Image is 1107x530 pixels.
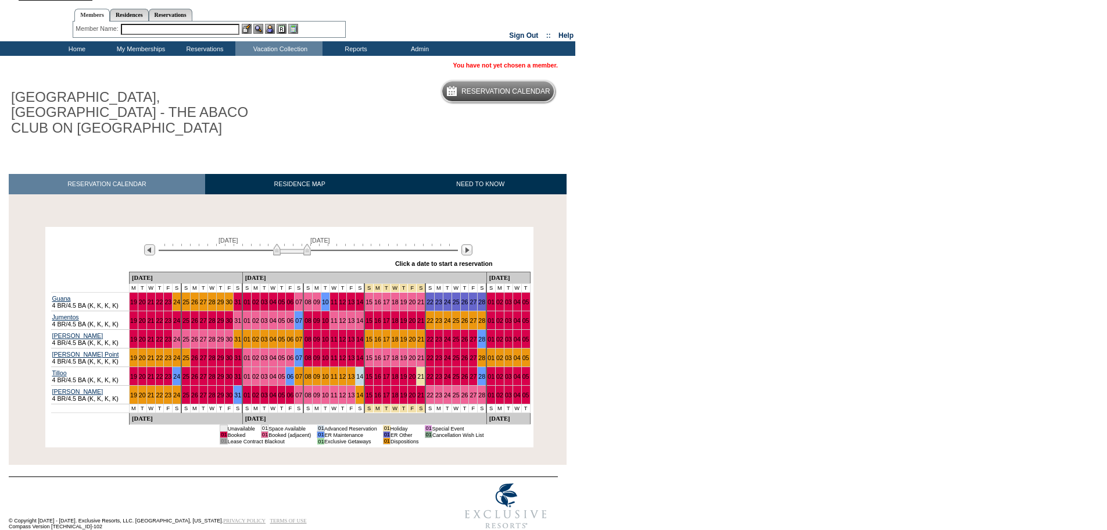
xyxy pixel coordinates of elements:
[252,354,259,361] a: 02
[347,373,354,380] a: 13
[322,373,329,380] a: 10
[461,317,468,324] a: 26
[108,41,171,56] td: My Memberships
[164,354,171,361] a: 23
[339,392,346,399] a: 12
[427,336,434,343] a: 22
[509,31,538,40] a: Sign Out
[392,336,399,343] a: 18
[322,354,329,361] a: 10
[148,317,155,324] a: 21
[444,298,451,305] a: 24
[304,373,311,380] a: 08
[331,317,338,324] a: 11
[225,392,232,399] a: 30
[286,373,293,380] a: 06
[110,9,149,21] a: Residences
[171,41,235,56] td: Reservations
[182,298,189,305] a: 25
[488,392,495,399] a: 01
[514,298,521,305] a: 04
[261,392,268,399] a: 03
[366,354,372,361] a: 15
[322,298,329,305] a: 10
[453,317,460,324] a: 25
[139,317,146,324] a: 20
[356,373,363,380] a: 14
[217,298,224,305] a: 29
[386,41,450,56] td: Admin
[453,392,460,399] a: 25
[496,392,503,399] a: 02
[383,336,390,343] a: 17
[331,354,338,361] a: 11
[331,373,338,380] a: 11
[400,336,407,343] a: 19
[52,332,103,339] a: [PERSON_NAME]
[356,317,363,324] a: 14
[191,336,198,343] a: 26
[270,392,277,399] a: 04
[200,392,207,399] a: 27
[323,41,386,56] td: Reports
[313,298,320,305] a: 09
[173,298,180,305] a: 24
[182,354,189,361] a: 25
[209,317,216,324] a: 28
[392,317,399,324] a: 18
[205,174,395,194] a: RESIDENCE MAP
[394,174,567,194] a: NEED TO KNOW
[313,317,320,324] a: 09
[392,392,399,399] a: 18
[191,317,198,324] a: 26
[496,354,503,361] a: 02
[444,392,451,399] a: 24
[461,244,472,255] img: Next
[453,336,460,343] a: 25
[488,373,495,380] a: 01
[366,298,372,305] a: 15
[347,298,354,305] a: 13
[243,317,250,324] a: 01
[427,354,434,361] a: 22
[347,317,354,324] a: 13
[409,373,415,380] a: 20
[366,317,372,324] a: 15
[514,317,521,324] a: 04
[148,373,155,380] a: 21
[417,317,424,324] a: 21
[522,354,529,361] a: 05
[225,298,232,305] a: 30
[164,336,171,343] a: 23
[217,317,224,324] a: 29
[261,373,268,380] a: 03
[130,354,137,361] a: 19
[261,317,268,324] a: 03
[265,24,275,34] img: Impersonate
[44,41,108,56] td: Home
[409,392,415,399] a: 20
[234,354,241,361] a: 31
[278,392,285,399] a: 05
[182,336,189,343] a: 25
[400,392,407,399] a: 19
[347,336,354,343] a: 13
[444,373,451,380] a: 24
[392,354,399,361] a: 18
[295,298,302,305] a: 07
[496,298,503,305] a: 02
[400,298,407,305] a: 19
[149,9,192,21] a: Reservations
[383,298,390,305] a: 17
[427,317,434,324] a: 22
[435,298,442,305] a: 23
[313,392,320,399] a: 09
[366,336,372,343] a: 15
[148,392,155,399] a: 21
[347,354,354,361] a: 13
[313,373,320,380] a: 09
[339,354,346,361] a: 12
[400,354,407,361] a: 19
[130,298,137,305] a: 19
[130,336,137,343] a: 19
